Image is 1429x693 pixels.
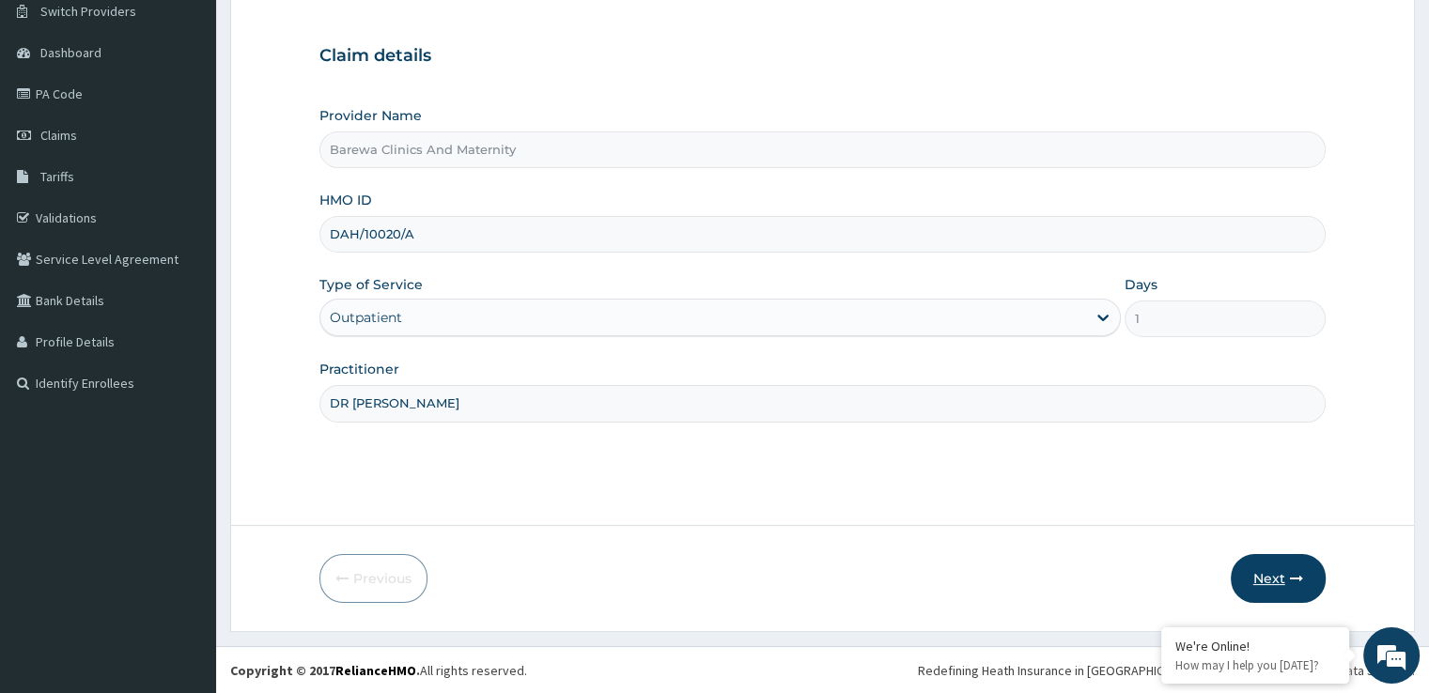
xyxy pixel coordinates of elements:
[319,46,1325,67] h3: Claim details
[40,3,136,20] span: Switch Providers
[335,662,416,679] a: RelianceHMO
[35,94,76,141] img: d_794563401_company_1708531726252_794563401
[1125,275,1157,294] label: Days
[230,662,420,679] strong: Copyright © 2017 .
[1175,657,1335,673] p: How may I help you today?
[40,44,101,61] span: Dashboard
[319,554,427,603] button: Previous
[1175,638,1335,654] div: We're Online!
[319,216,1325,253] input: Enter HMO ID
[40,127,77,144] span: Claims
[918,661,1415,680] div: Redefining Heath Insurance in [GEOGRAPHIC_DATA] using Telemedicine and Data Science!
[319,275,423,294] label: Type of Service
[330,308,402,327] div: Outpatient
[9,479,358,545] textarea: Type your message and hit 'Enter'
[319,385,1325,422] input: Enter Name
[109,220,259,409] span: We're online!
[40,168,74,185] span: Tariffs
[98,105,316,130] div: Chat with us now
[319,191,372,209] label: HMO ID
[319,106,422,125] label: Provider Name
[1231,554,1326,603] button: Next
[319,360,399,378] label: Practitioner
[308,9,353,54] div: Minimize live chat window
